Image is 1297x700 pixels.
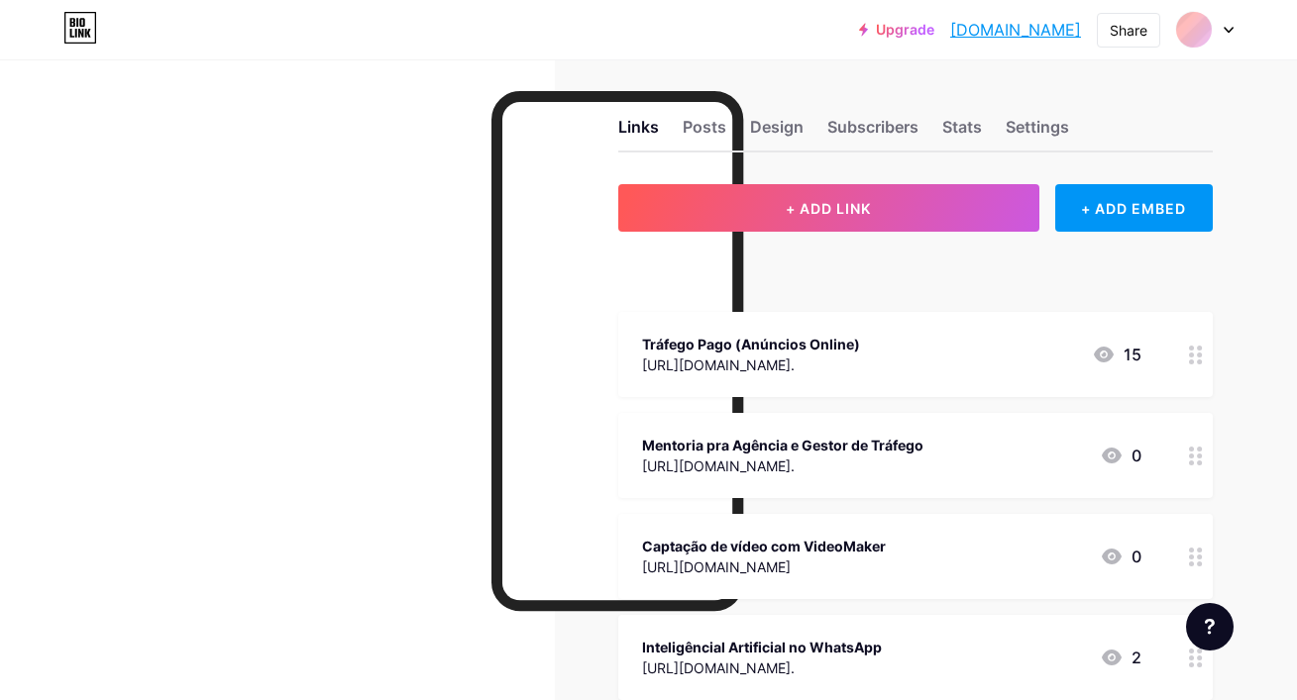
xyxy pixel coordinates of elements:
div: Posts [683,115,726,150]
div: 0 [1100,545,1141,568]
div: Stats [942,115,982,150]
div: [URL][DOMAIN_NAME]. [642,354,860,375]
div: Subscribers [827,115,919,150]
div: [URL][DOMAIN_NAME]. [642,455,923,476]
div: Share [1110,20,1147,41]
div: Captação de vídeo com VideoMaker [642,536,886,556]
div: Links [618,115,659,150]
div: [URL][DOMAIN_NAME]. [642,657,882,678]
div: Mentoria pra Agência e Gestor de Tráfego [642,435,923,455]
button: + ADD LINK [618,184,1039,232]
a: [DOMAIN_NAME] [950,18,1081,42]
div: 15 [1092,343,1141,366]
div: 0 [1100,444,1141,467]
span: + ADD LINK [786,200,871,217]
a: Upgrade [859,22,934,38]
div: Design [750,115,804,150]
div: [URL][DOMAIN_NAME] [642,556,886,577]
div: Tráfego Pago (Anúncios Online) [642,334,860,354]
div: Inteligêncial Artificial no WhatsApp [642,637,882,657]
div: Settings [1006,115,1069,150]
div: + ADD EMBED [1055,184,1213,232]
div: 2 [1100,646,1141,669]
